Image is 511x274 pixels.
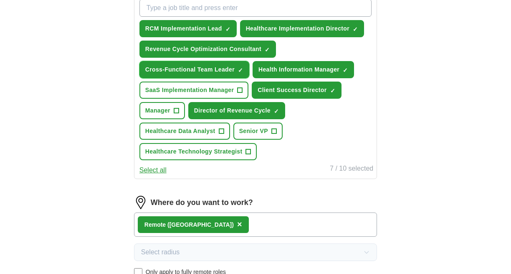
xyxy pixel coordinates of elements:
[144,220,234,229] div: Remote ([GEOGRAPHIC_DATA])
[237,218,242,231] button: ×
[145,86,234,95] span: SaaS Implementation Manager
[252,82,341,99] button: Client Success Director✓
[139,82,249,99] button: SaaS Implementation Manager
[139,165,167,175] button: Select all
[145,127,215,136] span: Healthcare Data Analyst
[139,20,237,37] button: RCM Implementation Lead✓
[139,41,276,58] button: Revenue Cycle Optimization Consultant✓
[258,65,339,74] span: Health Information Manager
[237,220,242,229] span: ×
[246,24,349,33] span: Healthcare Implementation Director
[139,143,257,160] button: Healthcare Technology Strategist
[139,123,230,140] button: Healthcare Data Analyst
[274,108,279,115] span: ✓
[265,46,270,53] span: ✓
[240,20,364,37] button: Healthcare Implementation Director✓
[343,67,348,74] span: ✓
[258,86,326,95] span: Client Success Director
[151,197,253,208] label: Where do you want to work?
[194,106,271,115] span: Director of Revenue Cycle
[353,26,358,33] span: ✓
[225,26,230,33] span: ✓
[145,147,243,156] span: Healthcare Technology Strategist
[188,102,285,119] button: Director of Revenue Cycle✓
[134,243,377,261] button: Select radius
[253,61,354,78] button: Health Information Manager✓
[239,127,268,136] span: Senior VP
[330,87,335,94] span: ✓
[145,65,235,74] span: Cross-Functional Team Leader
[238,67,243,74] span: ✓
[145,24,222,33] span: RCM Implementation Lead
[139,102,185,119] button: Manager
[141,247,180,257] span: Select radius
[145,45,261,54] span: Revenue Cycle Optimization Consultant
[139,61,249,78] button: Cross-Functional Team Leader✓
[145,106,170,115] span: Manager
[134,196,147,209] img: location.png
[330,164,373,175] div: 7 / 10 selected
[233,123,283,140] button: Senior VP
